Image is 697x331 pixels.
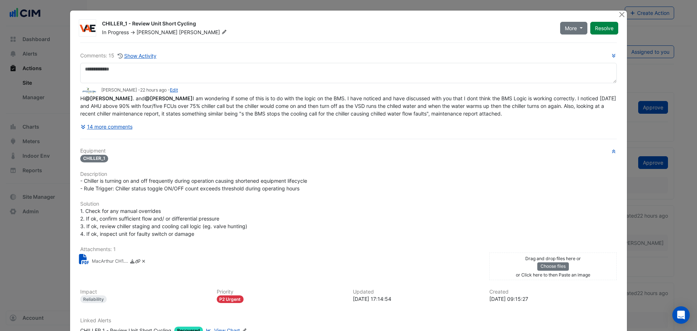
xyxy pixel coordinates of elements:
[217,295,244,303] div: P2 Urgent
[217,289,345,295] h6: Priority
[92,258,128,266] small: MacArthur CH1.pdf
[80,171,617,177] h6: Description
[102,29,129,35] span: In Progress
[145,95,193,101] span: backfield@vaegroup.com.au [VAE Group]
[489,289,617,295] h6: Created
[80,120,133,133] button: 14 more comments
[80,52,157,60] div: Comments: 15
[560,22,587,35] button: More
[141,258,146,266] a: Delete
[565,24,577,32] span: More
[618,11,625,18] button: Close
[179,29,228,36] span: [PERSON_NAME]
[537,262,569,270] button: Choose files
[516,272,590,278] small: or Click here to then Paste an image
[80,318,617,324] h6: Linked Alerts
[79,25,96,32] img: VAE Group
[140,87,167,93] span: 2025-08-21 17:14:54
[489,295,617,303] div: [DATE] 09:15:27
[136,29,178,35] span: [PERSON_NAME]
[130,258,135,266] a: Download
[353,289,481,295] h6: Updated
[130,29,135,35] span: ->
[590,22,618,35] button: Resolve
[80,148,617,154] h6: Equipment
[101,87,178,93] small: [PERSON_NAME] - -
[80,86,98,94] img: Precision Group
[102,20,551,29] div: CHILLER_1 - Review Unit Short Cycling
[80,295,107,303] div: Reliability
[672,306,690,324] div: Open Intercom Messenger
[80,246,617,253] h6: Attachments: 1
[525,256,581,261] small: Drag and drop files here or
[80,208,247,237] span: 1. Check for any manual overrides 2. If ok, confirm sufficient flow and/ or differential pressure...
[117,52,157,60] button: Show Activity
[85,95,133,101] span: ccoyle@vaegroup.com.au [VAE Group]
[135,258,140,266] a: Copy link to clipboard
[353,295,481,303] div: [DATE] 17:14:54
[170,87,178,93] a: Edit
[80,155,108,162] span: CHILLER_1
[80,201,617,207] h6: Solution
[80,178,307,191] span: - Chiller is turning on and off frequently during operation causing shortened equipment lifecycle...
[80,289,208,295] h6: Impact
[80,95,617,117] span: Hi . and I am wondering if some of this is to do with the logic on the BMS. I have noticed and ha...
